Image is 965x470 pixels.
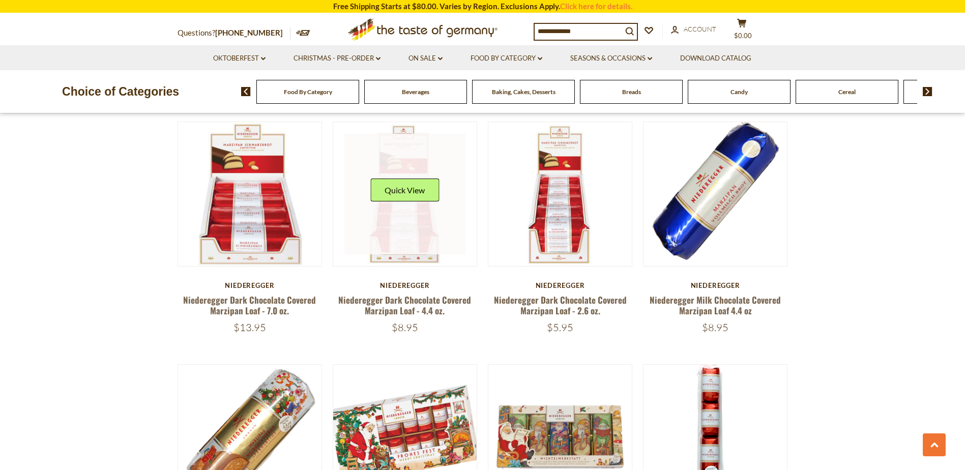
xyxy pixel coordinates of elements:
a: Baking, Cakes, Desserts [492,88,555,96]
a: Seasons & Occasions [570,53,652,64]
span: $13.95 [233,321,266,334]
a: Food By Category [284,88,332,96]
span: $8.95 [392,321,418,334]
a: Niederegger Dark Chocolate Covered Marzipan Loaf - 2.6 oz. [494,293,627,317]
img: Niederegger [488,122,632,266]
p: Questions? [178,26,290,40]
a: On Sale [408,53,443,64]
a: Breads [622,88,641,96]
span: Account [684,25,716,33]
a: [PHONE_NUMBER] [215,28,283,37]
a: Beverages [402,88,429,96]
a: Download Catalog [680,53,751,64]
a: Oktoberfest [213,53,266,64]
div: Niederegger [178,281,323,289]
a: Cereal [838,88,856,96]
a: Niederegger Milk Chocolate Covered Marzipan Loaf 4.4 oz [650,293,781,317]
img: Niederegger [178,122,322,266]
span: $0.00 [734,32,752,40]
a: Niederegger Dark Chocolate Covered Marzipan Loaf - 4.4 oz. [338,293,471,317]
a: Candy [730,88,748,96]
div: Niederegger [488,281,633,289]
img: Niederegger [644,122,787,266]
div: Niederegger [643,281,788,289]
a: Account [671,24,716,35]
button: Quick View [370,179,439,201]
img: Niederegger [333,122,477,266]
img: previous arrow [241,87,251,96]
div: Niederegger [333,281,478,289]
span: $8.95 [702,321,728,334]
a: Click here for details. [560,2,632,11]
a: Food By Category [471,53,542,64]
img: next arrow [923,87,932,96]
a: Christmas - PRE-ORDER [294,53,381,64]
button: $0.00 [727,18,757,44]
a: Niederegger Dark Chocolate Covered Marzipan Loaf - 7.0 oz. [183,293,316,317]
span: $5.95 [547,321,573,334]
